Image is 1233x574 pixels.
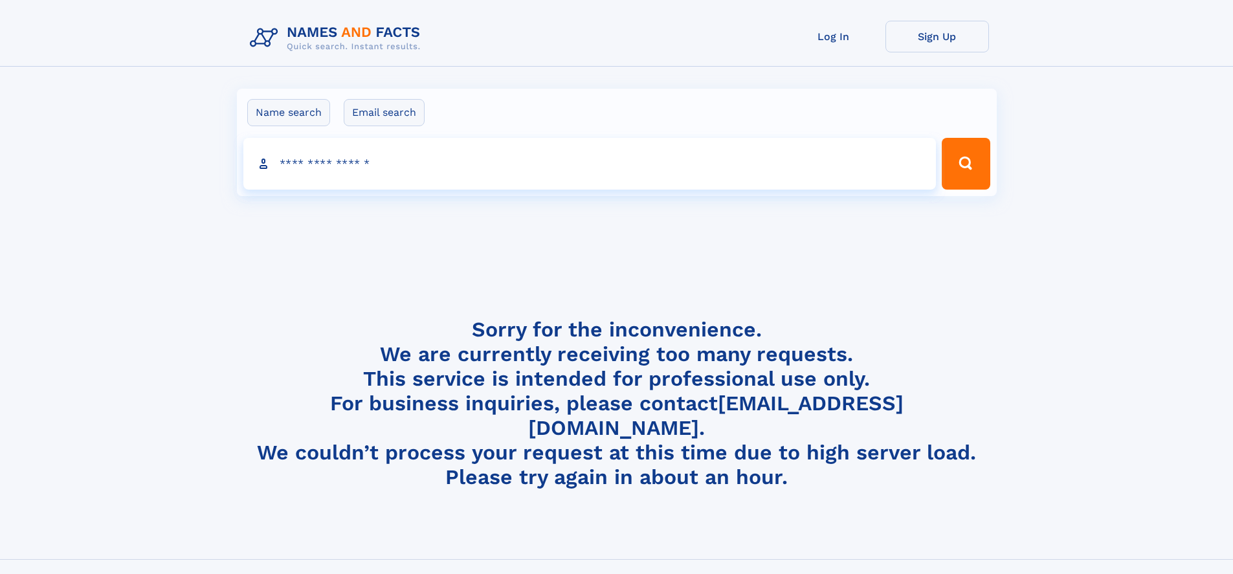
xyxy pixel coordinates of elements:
[245,21,431,56] img: Logo Names and Facts
[243,138,937,190] input: search input
[942,138,990,190] button: Search Button
[528,391,904,440] a: [EMAIL_ADDRESS][DOMAIN_NAME]
[247,99,330,126] label: Name search
[344,99,425,126] label: Email search
[245,317,989,490] h4: Sorry for the inconvenience. We are currently receiving too many requests. This service is intend...
[885,21,989,52] a: Sign Up
[782,21,885,52] a: Log In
